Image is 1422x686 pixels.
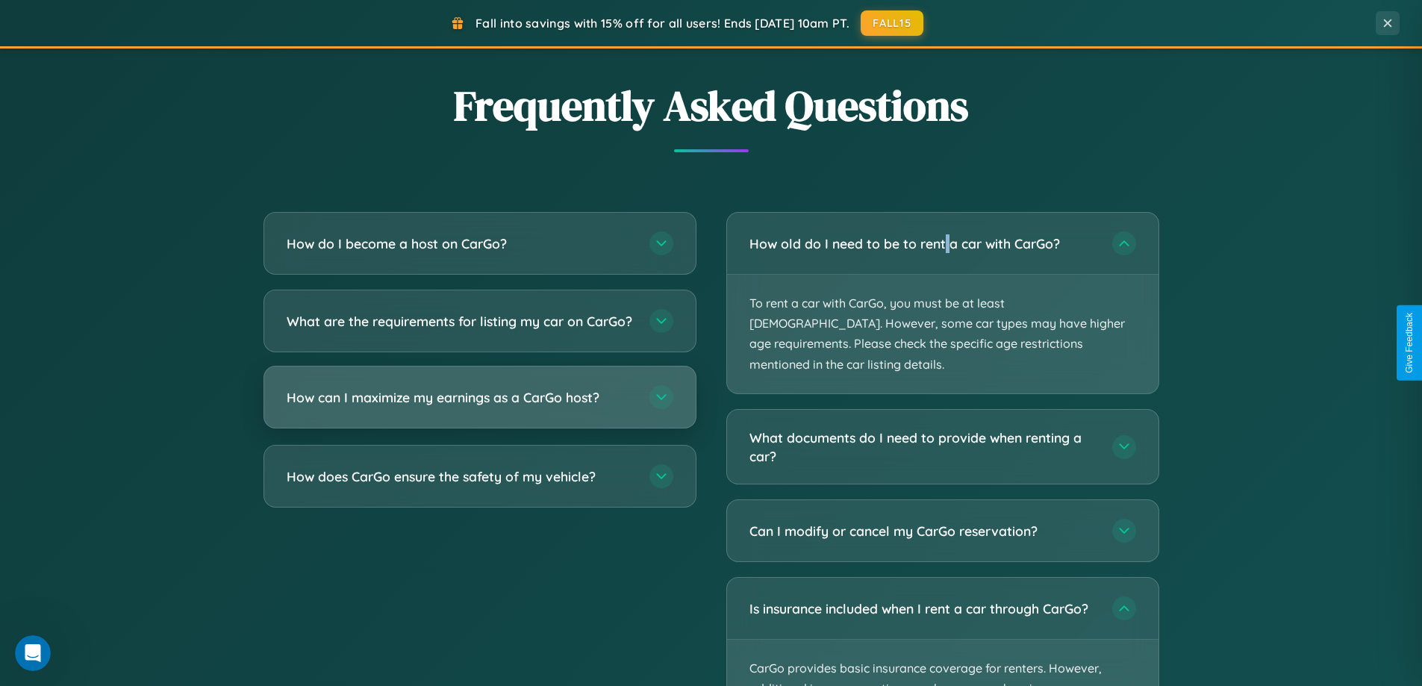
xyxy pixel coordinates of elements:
[861,10,923,36] button: FALL15
[287,234,634,253] h3: How do I become a host on CarGo?
[749,522,1097,540] h3: Can I modify or cancel my CarGo reservation?
[749,428,1097,465] h3: What documents do I need to provide when renting a car?
[749,599,1097,618] h3: Is insurance included when I rent a car through CarGo?
[287,467,634,486] h3: How does CarGo ensure the safety of my vehicle?
[1404,313,1415,373] div: Give Feedback
[287,312,634,331] h3: What are the requirements for listing my car on CarGo?
[15,635,51,671] iframe: Intercom live chat
[749,234,1097,253] h3: How old do I need to be to rent a car with CarGo?
[727,275,1159,393] p: To rent a car with CarGo, you must be at least [DEMOGRAPHIC_DATA]. However, some car types may ha...
[475,16,849,31] span: Fall into savings with 15% off for all users! Ends [DATE] 10am PT.
[287,388,634,407] h3: How can I maximize my earnings as a CarGo host?
[263,77,1159,134] h2: Frequently Asked Questions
